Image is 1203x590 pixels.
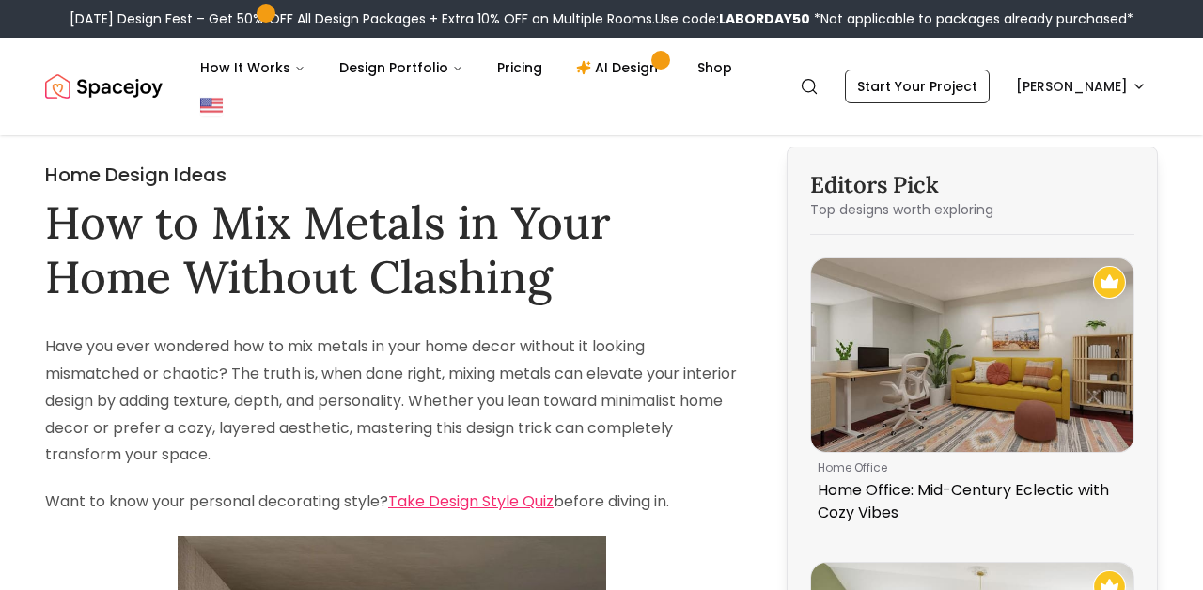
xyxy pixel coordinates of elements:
[1093,266,1126,299] img: Recommended Spacejoy Design - Home Office: Mid-Century Eclectic with Cozy Vibes
[561,49,679,86] a: AI Design
[1005,70,1158,103] button: [PERSON_NAME]
[185,49,747,86] nav: Main
[810,170,1134,200] h3: Editors Pick
[45,334,738,469] p: Have you ever wondered how to mix metals in your home decor without it looking mismatched or chao...
[45,162,738,188] h2: Home Design Ideas
[45,68,163,105] img: Spacejoy Logo
[70,9,1133,28] div: [DATE] Design Fest – Get 50% OFF All Design Packages + Extra 10% OFF on Multiple Rooms.
[810,200,1134,219] p: Top designs worth exploring
[45,195,738,303] h1: How to Mix Metals in Your Home Without Clashing
[818,479,1119,524] p: Home Office: Mid-Century Eclectic with Cozy Vibes
[845,70,990,103] a: Start Your Project
[388,490,554,512] a: Take Design Style Quiz
[185,49,320,86] button: How It Works
[810,9,1133,28] span: *Not applicable to packages already purchased*
[811,258,1133,452] img: Home Office: Mid-Century Eclectic with Cozy Vibes
[818,460,1119,475] p: home office
[324,49,478,86] button: Design Portfolio
[719,9,810,28] b: LABORDAY50
[45,38,1158,135] nav: Global
[682,49,747,86] a: Shop
[45,489,738,516] p: Want to know your personal decorating style? before diving in.
[200,94,223,116] img: United States
[655,9,810,28] span: Use code:
[482,49,557,86] a: Pricing
[810,257,1134,532] a: Home Office: Mid-Century Eclectic with Cozy VibesRecommended Spacejoy Design - Home Office: Mid-C...
[45,68,163,105] a: Spacejoy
